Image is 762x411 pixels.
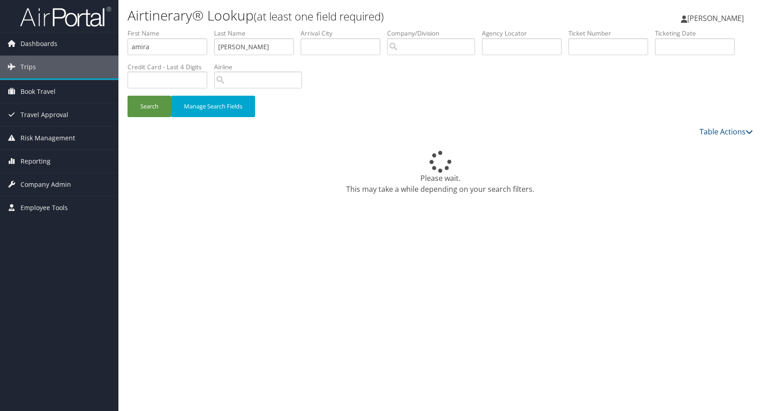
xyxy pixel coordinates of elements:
button: Manage Search Fields [171,96,255,117]
a: [PERSON_NAME] [681,5,753,32]
img: airportal-logo.png [20,6,111,27]
label: Ticket Number [568,29,655,38]
label: Arrival City [301,29,387,38]
h1: Airtinerary® Lookup [128,6,544,25]
label: Airline [214,62,309,72]
span: Risk Management [20,127,75,149]
span: Travel Approval [20,103,68,126]
a: Table Actions [700,127,753,137]
span: Trips [20,56,36,78]
small: (at least one field required) [254,9,384,24]
button: Search [128,96,171,117]
label: First Name [128,29,214,38]
label: Agency Locator [482,29,568,38]
span: Book Travel [20,80,56,103]
span: Company Admin [20,173,71,196]
span: Dashboards [20,32,57,55]
label: Ticketing Date [655,29,742,38]
label: Last Name [214,29,301,38]
span: Reporting [20,150,51,173]
span: Employee Tools [20,196,68,219]
label: Company/Division [387,29,482,38]
label: Credit Card - Last 4 Digits [128,62,214,72]
span: [PERSON_NAME] [687,13,744,23]
div: Please wait. This may take a while depending on your search filters. [128,151,753,195]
